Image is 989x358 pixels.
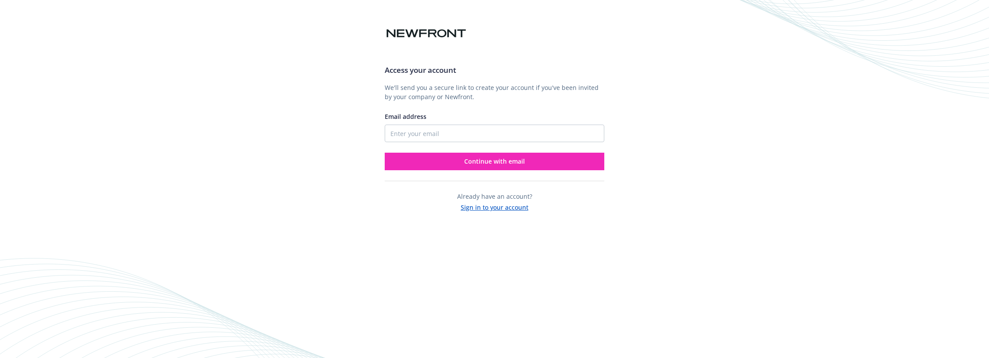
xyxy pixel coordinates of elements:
[457,192,532,200] span: Already have an account?
[464,157,525,165] span: Continue with email
[385,153,604,170] button: Continue with email
[461,201,528,212] button: Sign in to your account
[385,83,604,101] p: We'll send you a secure link to create your account if you've been invited by your company or New...
[385,125,604,142] input: Enter your email
[385,26,468,41] img: Newfront logo
[385,64,604,76] h3: Access your account
[385,112,426,121] span: Email address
